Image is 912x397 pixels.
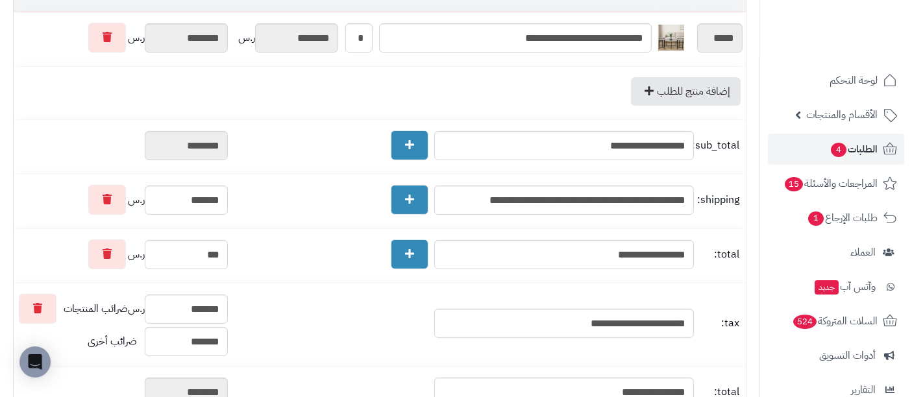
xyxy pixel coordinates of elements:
[17,294,228,324] div: ر.س
[697,193,739,208] span: shipping:
[830,142,847,158] span: 4
[697,138,739,153] span: sub_total:
[697,247,739,262] span: total:
[850,243,876,261] span: العملاء
[768,202,904,234] a: طلبات الإرجاع1
[768,340,904,371] a: أدوات التسويق
[631,77,741,106] a: إضافة منتج للطلب
[234,23,338,53] div: ر.س
[19,346,51,378] div: Open Intercom Messenger
[830,71,878,90] span: لوحة التحكم
[768,168,904,199] a: المراجعات والأسئلة15
[792,314,817,330] span: 524
[807,209,878,227] span: طلبات الإرجاع
[64,302,128,317] span: ضرائب المنتجات
[824,10,900,37] img: logo-2.png
[768,306,904,337] a: السلات المتروكة524
[768,65,904,96] a: لوحة التحكم
[815,280,839,295] span: جديد
[88,333,137,349] span: ضرائب أخرى
[17,239,228,269] div: ر.س
[813,278,876,296] span: وآتس آب
[819,346,876,365] span: أدوات التسويق
[768,271,904,302] a: وآتس آبجديد
[658,25,684,51] img: 1756382107-1-40x40.jpg
[768,237,904,268] a: العملاء
[17,23,228,53] div: ر.س
[807,211,824,226] span: 1
[783,174,878,193] span: المراجعات والأسئلة
[806,106,878,124] span: الأقسام والمنتجات
[768,134,904,165] a: الطلبات4
[17,185,228,215] div: ر.س
[792,312,878,330] span: السلات المتروكة
[830,140,878,158] span: الطلبات
[784,176,804,192] span: 15
[697,316,739,331] span: tax:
